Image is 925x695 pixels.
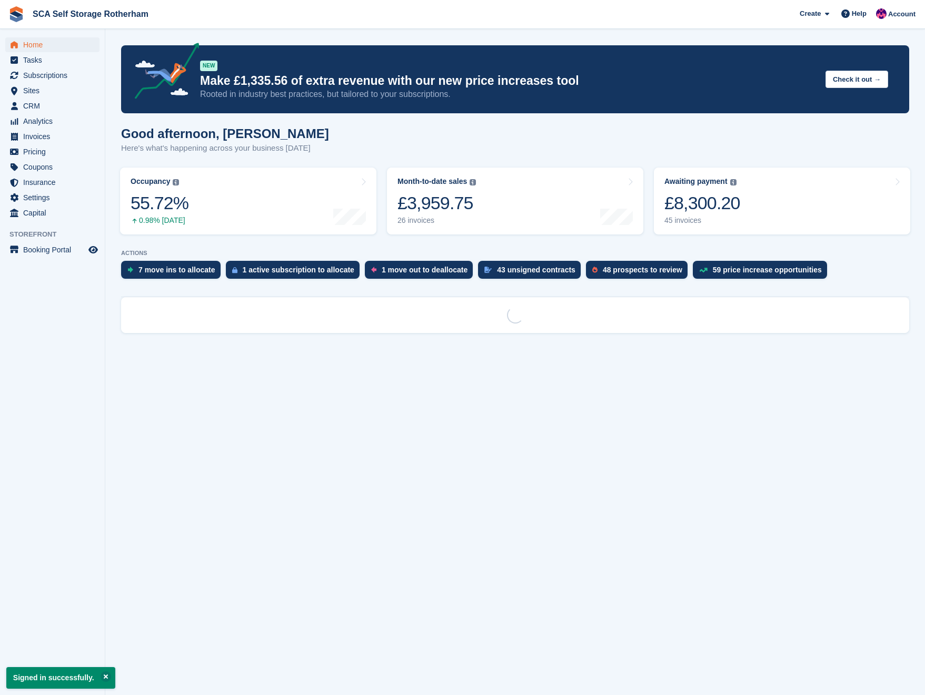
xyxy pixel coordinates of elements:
[484,267,492,273] img: contract_signature_icon-13c848040528278c33f63329250d36e43548de30e8caae1d1a13099fd9432cc5.svg
[226,261,365,284] a: 1 active subscription to allocate
[131,192,188,214] div: 55.72%
[876,8,887,19] img: Sam Chapman
[397,177,467,186] div: Month-to-date sales
[131,216,188,225] div: 0.98% [DATE]
[693,261,832,284] a: 59 price increase opportunities
[699,268,708,272] img: price_increase_opportunities-93ffe204e8149a01c8c9dc8f82e8f89637d9d84a8eef4429ea346261dce0b2c0.svg
[470,179,476,185] img: icon-info-grey-7440780725fd019a000dd9b08b2336e03edf1995a4989e88bcd33f0948082b44.svg
[397,192,476,214] div: £3,959.75
[23,175,86,190] span: Insurance
[365,261,478,284] a: 1 move out to deallocate
[888,9,916,19] span: Account
[664,192,740,214] div: £8,300.20
[121,142,329,154] p: Here's what's happening across your business [DATE]
[200,73,817,89] p: Make £1,335.56 of extra revenue with our new price increases tool
[23,205,86,220] span: Capital
[5,190,100,205] a: menu
[23,190,86,205] span: Settings
[497,266,575,274] div: 43 unsigned contracts
[121,261,226,284] a: 7 move ins to allocate
[120,168,376,234] a: Occupancy 55.72% 0.98% [DATE]
[603,266,682,274] div: 48 prospects to review
[126,43,200,103] img: price-adjustments-announcement-icon-8257ccfd72463d97f412b2fc003d46551f7dbcb40ab6d574587a9cd5c0d94...
[121,126,329,141] h1: Good afternoon, [PERSON_NAME]
[243,266,354,274] div: 1 active subscription to allocate
[232,267,237,273] img: active_subscription_to_allocate_icon-d502201f5373d7db506a760aba3b589e785aa758c864c3986d89f69b8ff3...
[387,168,643,234] a: Month-to-date sales £3,959.75 26 invoices
[5,114,100,129] a: menu
[87,243,100,256] a: Preview store
[800,8,821,19] span: Create
[730,179,737,185] img: icon-info-grey-7440780725fd019a000dd9b08b2336e03edf1995a4989e88bcd33f0948082b44.svg
[23,160,86,174] span: Coupons
[713,266,822,274] div: 59 price increase opportunities
[382,266,468,274] div: 1 move out to deallocate
[825,71,888,88] button: Check it out →
[478,261,586,284] a: 43 unsigned contracts
[5,242,100,257] a: menu
[5,160,100,174] a: menu
[5,37,100,52] a: menu
[5,83,100,98] a: menu
[23,99,86,113] span: CRM
[5,205,100,220] a: menu
[397,216,476,225] div: 26 invoices
[5,68,100,83] a: menu
[5,53,100,67] a: menu
[121,250,909,257] p: ACTIONS
[664,177,728,186] div: Awaiting payment
[173,179,179,185] img: icon-info-grey-7440780725fd019a000dd9b08b2336e03edf1995a4989e88bcd33f0948082b44.svg
[23,68,86,83] span: Subscriptions
[131,177,170,186] div: Occupancy
[852,8,867,19] span: Help
[23,53,86,67] span: Tasks
[664,216,740,225] div: 45 invoices
[586,261,693,284] a: 48 prospects to review
[8,6,24,22] img: stora-icon-8386f47178a22dfd0bd8f6a31ec36ba5ce8667c1dd55bd0f319d3a0aa187defe.svg
[592,267,598,273] img: prospect-51fa495bee0391a8d652442698ab0144808aea92771e9ea1ae160a38d050c398.svg
[23,83,86,98] span: Sites
[23,129,86,144] span: Invoices
[127,267,133,273] img: move_ins_to_allocate_icon-fdf77a2bb77ea45bf5b3d319d69a93e2d87916cf1d5bf7949dd705db3b84f3ca.svg
[23,37,86,52] span: Home
[5,144,100,159] a: menu
[28,5,153,23] a: SCA Self Storage Rotherham
[371,267,376,273] img: move_outs_to_deallocate_icon-f764333ba52eb49d3ac5e1228854f67142a1ed5810a6f6cc68b1a99e826820c5.svg
[9,229,105,240] span: Storefront
[6,667,115,689] p: Signed in successfully.
[23,144,86,159] span: Pricing
[5,129,100,144] a: menu
[23,242,86,257] span: Booking Portal
[200,89,817,100] p: Rooted in industry best practices, but tailored to your subscriptions.
[200,61,217,71] div: NEW
[5,175,100,190] a: menu
[23,114,86,129] span: Analytics
[5,99,100,113] a: menu
[138,266,215,274] div: 7 move ins to allocate
[654,168,910,234] a: Awaiting payment £8,300.20 45 invoices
